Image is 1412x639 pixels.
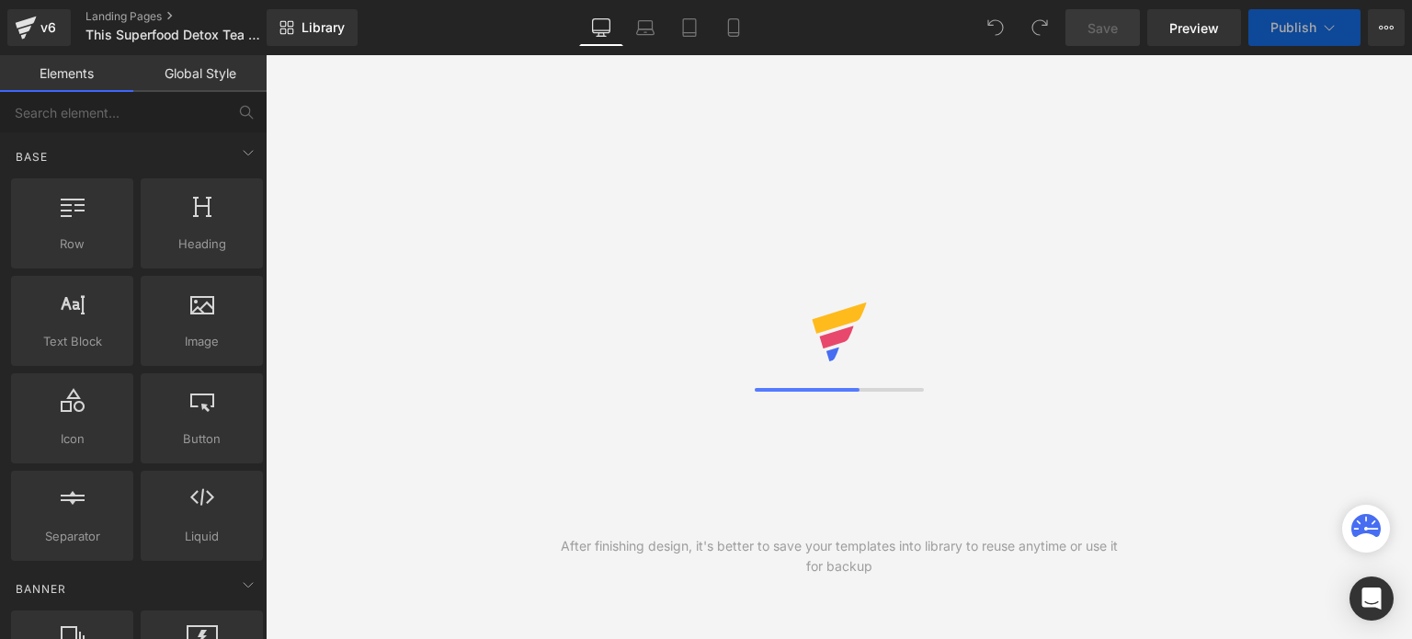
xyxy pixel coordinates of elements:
span: Row [17,234,128,254]
a: Mobile [712,9,756,46]
a: New Library [267,9,358,46]
button: Redo [1021,9,1058,46]
a: Tablet [667,9,712,46]
a: Desktop [579,9,623,46]
span: This Superfood Detox Tea - Advertorial [85,28,262,42]
div: v6 [37,16,60,40]
span: Image [146,332,257,351]
div: Open Intercom Messenger [1349,576,1394,621]
button: Undo [977,9,1014,46]
span: Liquid [146,527,257,546]
a: Landing Pages [85,9,297,24]
a: Preview [1147,9,1241,46]
div: After finishing design, it's better to save your templates into library to reuse anytime or use i... [552,536,1126,576]
span: Base [14,148,50,165]
a: Global Style [133,55,267,92]
span: Library [302,19,345,36]
span: Separator [17,527,128,546]
a: Laptop [623,9,667,46]
button: Publish [1248,9,1361,46]
span: Icon [17,429,128,449]
a: v6 [7,9,71,46]
span: Save [1087,18,1118,38]
span: Preview [1169,18,1219,38]
span: Banner [14,580,68,598]
span: Text Block [17,332,128,351]
span: Heading [146,234,257,254]
span: Button [146,429,257,449]
button: More [1368,9,1405,46]
span: Publish [1270,20,1316,35]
